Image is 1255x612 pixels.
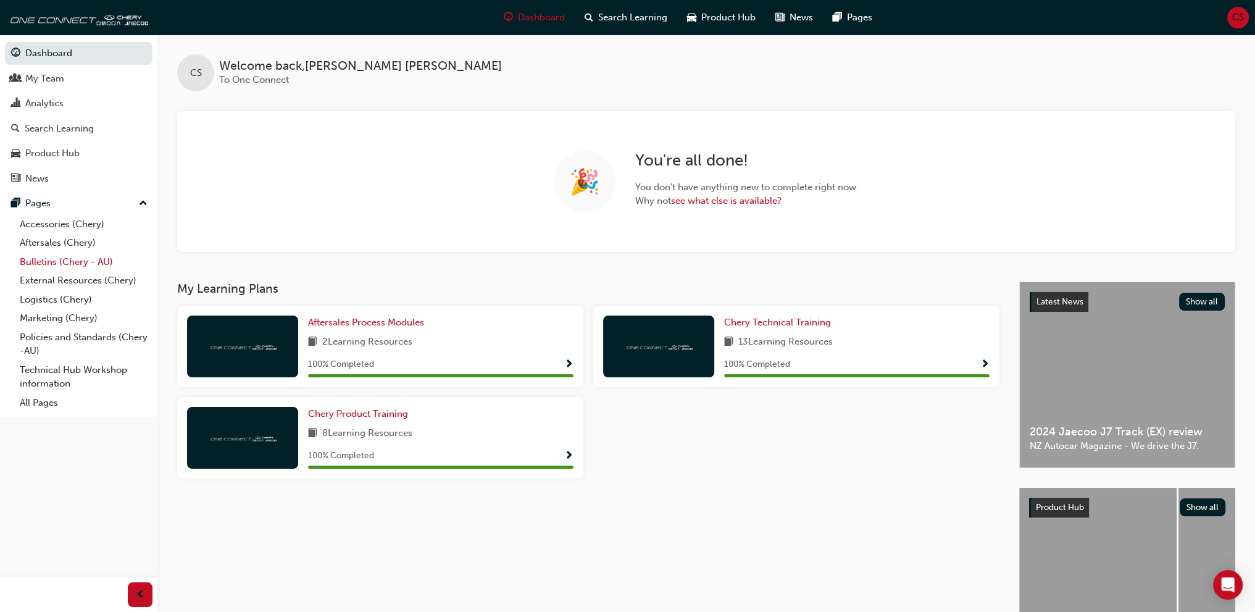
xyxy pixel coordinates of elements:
a: Aftersales (Chery) [15,233,152,253]
a: pages-iconPages [823,5,882,30]
span: Search Learning [598,10,667,25]
a: Policies and Standards (Chery -AU) [15,328,152,361]
button: CS [1227,7,1249,28]
a: Product HubShow all [1029,498,1225,518]
button: Show Progress [564,357,573,372]
a: Latest NewsShow all2024 Jaecoo J7 Track (EX) reviewNZ Autocar Magazine - We drive the J7. [1019,282,1235,468]
span: news-icon [775,10,785,25]
a: guage-iconDashboard [494,5,575,30]
span: News [790,10,813,25]
span: book-icon [308,426,317,442]
a: My Team [5,67,152,90]
div: My Team [25,72,64,86]
h2: You ' re all done! [635,151,859,170]
span: Product Hub [701,10,756,25]
span: Chery Product Training [308,408,408,419]
span: car-icon [11,148,20,159]
button: Show Progress [564,448,573,464]
span: 100 % Completed [724,358,790,372]
span: 8 Learning Resources [322,426,412,442]
a: search-iconSearch Learning [575,5,677,30]
span: book-icon [308,335,317,350]
a: news-iconNews [765,5,823,30]
span: 🎉 [569,175,600,189]
a: Chery Technical Training [724,316,836,330]
div: News [25,172,49,186]
span: guage-icon [504,10,513,25]
span: Why not [635,194,859,208]
a: All Pages [15,393,152,413]
span: car-icon [687,10,696,25]
a: Analytics [5,92,152,115]
a: News [5,167,152,190]
span: 100 % Completed [308,358,374,372]
span: people-icon [11,73,20,85]
span: prev-icon [136,587,145,603]
div: Open Intercom Messenger [1213,570,1243,600]
span: search-icon [585,10,593,25]
a: Latest NewsShow all [1030,292,1225,312]
span: 13 Learning Resources [738,335,833,350]
button: DashboardMy TeamAnalyticsSearch LearningProduct HubNews [5,40,152,192]
span: chart-icon [11,98,20,109]
span: 2 Learning Resources [322,335,412,350]
span: Latest News [1036,296,1083,307]
a: Accessories (Chery) [15,215,152,234]
span: Product Hub [1036,502,1084,513]
button: Pages [5,192,152,215]
span: CS [190,66,202,80]
span: 100 % Completed [308,449,374,463]
span: Show Progress [564,359,573,371]
span: news-icon [11,174,20,185]
button: Show all [1179,293,1225,311]
span: search-icon [11,124,20,135]
span: Show Progress [564,451,573,462]
a: Aftersales Process Modules [308,316,429,330]
div: Product Hub [25,146,80,161]
span: CS [1232,10,1244,25]
a: Dashboard [5,42,152,65]
span: NZ Autocar Magazine - We drive the J7. [1030,439,1225,453]
span: guage-icon [11,48,20,59]
a: Product Hub [5,142,152,165]
div: Pages [25,196,51,211]
span: book-icon [724,335,733,350]
div: Analytics [25,96,64,111]
a: External Resources (Chery) [15,271,152,290]
span: pages-icon [833,10,842,25]
span: To One Connect [219,74,289,85]
img: oneconnect [209,432,277,443]
span: 2024 Jaecoo J7 Track (EX) review [1030,425,1225,439]
span: up-icon [139,196,148,212]
a: Bulletins (Chery - AU) [15,253,152,272]
img: oneconnect [209,340,277,352]
span: Pages [847,10,872,25]
h3: My Learning Plans [177,282,999,296]
a: car-iconProduct Hub [677,5,765,30]
img: oneconnect [6,5,148,30]
span: Aftersales Process Modules [308,317,424,328]
span: Show Progress [980,359,990,371]
span: You don ' t have anything new to complete right now. [635,180,859,195]
a: Technical Hub Workshop information [15,361,152,393]
span: Chery Technical Training [724,317,831,328]
a: Chery Product Training [308,407,413,421]
a: Search Learning [5,117,152,140]
img: oneconnect [625,340,693,352]
a: see what else is available? [671,195,782,206]
span: Dashboard [518,10,565,25]
div: Search Learning [25,122,94,136]
a: Logistics (Chery) [15,290,152,309]
span: Welcome back , [PERSON_NAME] [PERSON_NAME] [219,59,502,73]
button: Show all [1180,498,1226,516]
span: pages-icon [11,198,20,209]
button: Show Progress [980,357,990,372]
a: Marketing (Chery) [15,309,152,328]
